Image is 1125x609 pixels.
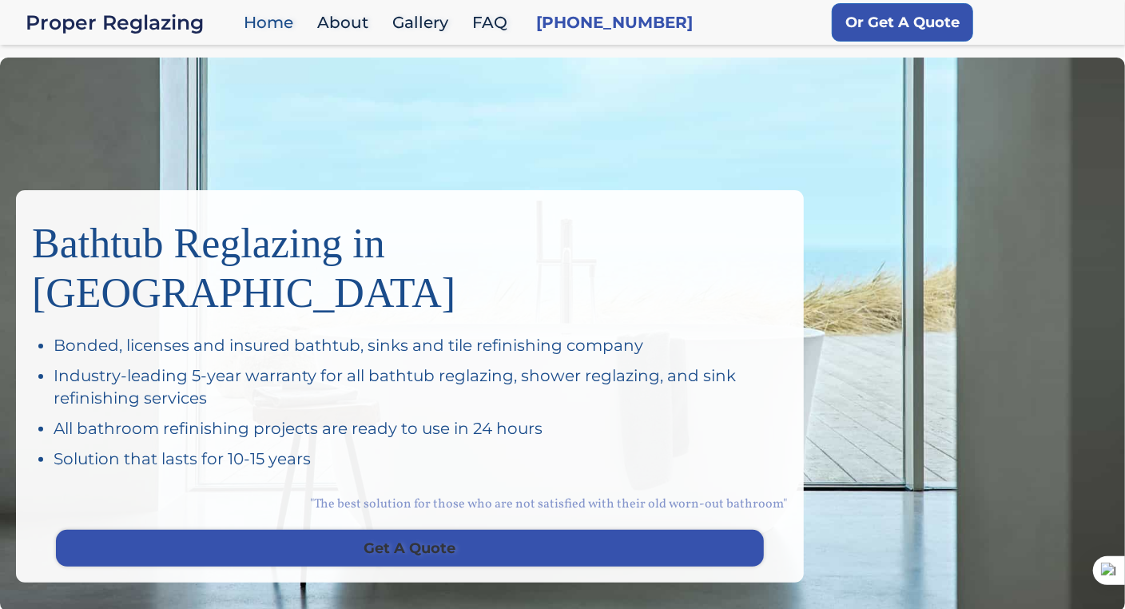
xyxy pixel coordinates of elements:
[236,6,309,40] a: Home
[56,530,764,567] a: Get A Quote
[536,11,693,34] a: [PHONE_NUMBER]
[464,6,523,40] a: FAQ
[309,6,384,40] a: About
[54,334,788,356] div: Bonded, licenses and insured bathtub, sinks and tile refinishing company
[54,364,788,409] div: Industry-leading 5-year warranty for all bathtub reglazing, shower reglazing, and sink refinishin...
[32,206,788,318] h1: Bathtub Reglazing in [GEOGRAPHIC_DATA]
[832,3,973,42] a: Or Get A Quote
[54,417,788,440] div: All bathroom refinishing projects are ready to use in 24 hours
[384,6,464,40] a: Gallery
[26,11,236,34] a: home
[54,448,788,470] div: Solution that lasts for 10-15 years
[32,478,788,530] div: "The best solution for those who are not satisfied with their old worn-out bathroom"
[26,11,236,34] div: Proper Reglazing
